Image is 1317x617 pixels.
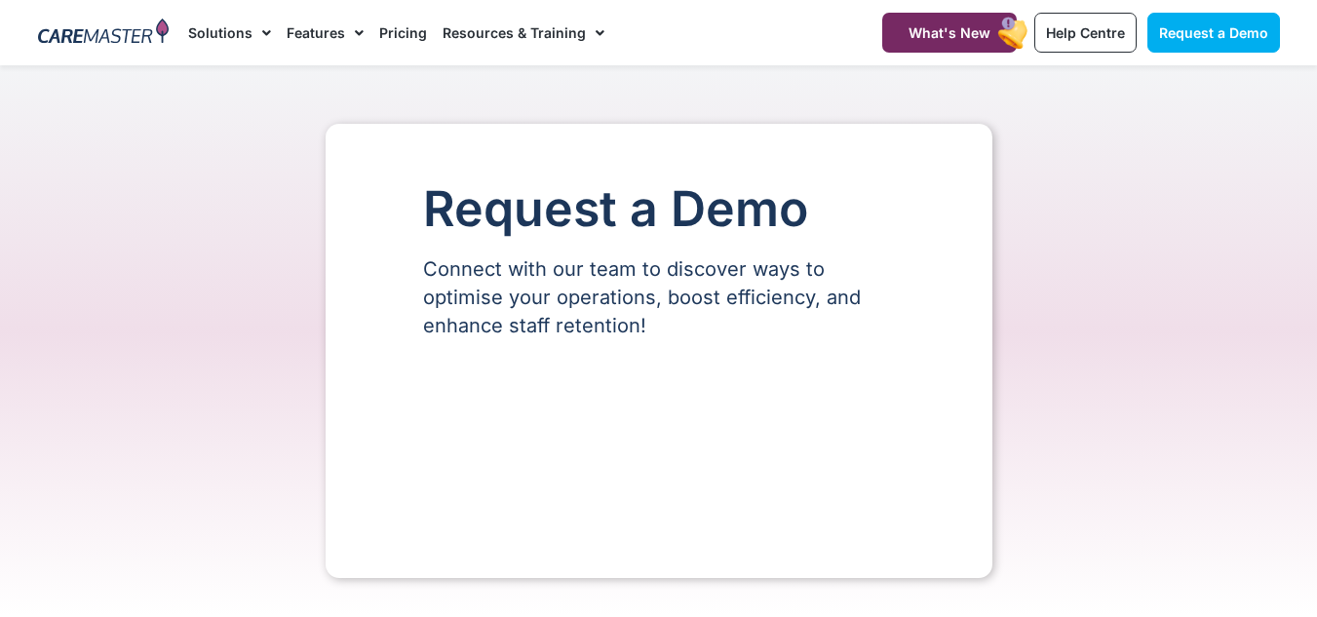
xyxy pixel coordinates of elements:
a: Help Centre [1034,13,1137,53]
span: Help Centre [1046,24,1125,41]
iframe: Form 0 [423,373,895,520]
a: Request a Demo [1147,13,1280,53]
a: What's New [882,13,1017,53]
p: Connect with our team to discover ways to optimise your operations, boost efficiency, and enhance... [423,255,895,340]
h1: Request a Demo [423,182,895,236]
span: What's New [909,24,990,41]
img: CareMaster Logo [38,19,170,48]
span: Request a Demo [1159,24,1268,41]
